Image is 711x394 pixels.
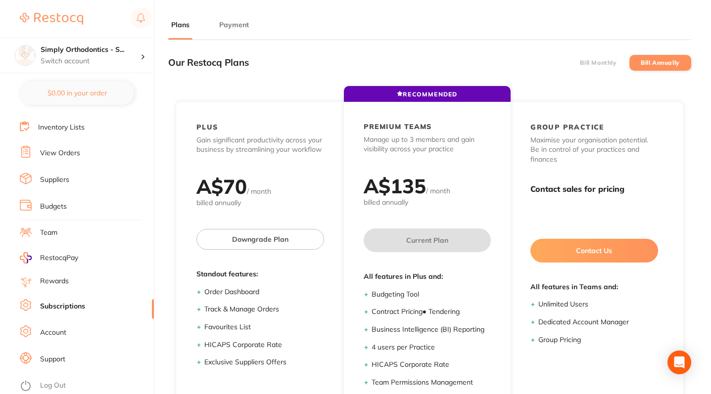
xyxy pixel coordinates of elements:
[196,174,247,199] h2: A$ 70
[196,123,218,131] h2: PLUS
[38,123,85,132] a: Inventory Lists
[40,276,69,286] a: Rewards
[168,57,249,68] h3: Our Restocq Plans
[530,282,658,292] span: All features in Teams and:
[40,148,80,158] a: View Orders
[20,252,32,263] img: RestocqPay
[40,302,85,311] a: Subscriptions
[364,135,491,154] p: Manage up to 3 members and gain visibility across your practice
[364,228,491,252] button: Current Plan
[216,20,252,30] button: Payment
[426,186,450,195] span: / month
[372,307,491,317] li: Contract Pricing ● Tendering
[372,290,491,300] li: Budgeting Tool
[538,335,658,345] li: Group Pricing
[372,343,491,352] li: 4 users per Practice
[372,360,491,370] li: HICAPS Corporate Rate
[364,122,432,131] h2: PREMIUM TEAMS
[397,90,457,98] span: RECOMMENDED
[204,322,324,332] li: Favourites List
[40,202,67,212] a: Budgets
[364,198,491,208] span: billed annually
[20,378,151,394] button: Log Out
[530,239,658,263] button: Contact Us
[204,340,324,350] li: HICAPS Corporate Rate
[364,174,426,198] h2: A$ 135
[580,59,616,66] label: Bill Monthly
[40,228,57,238] a: Team
[20,13,83,25] img: Restocq Logo
[40,328,66,338] a: Account
[40,381,66,391] a: Log Out
[20,7,83,30] a: Restocq Logo
[247,187,271,196] span: / month
[20,252,78,263] a: RestocqPay
[364,272,491,282] span: All features in Plus and:
[530,135,658,165] p: Maximise your organisation potential. Be in control of your practices and finances
[538,300,658,309] li: Unlimited Users
[204,305,324,314] li: Track & Manage Orders
[40,354,65,364] a: Support
[204,357,324,367] li: Exclusive Suppliers Offers
[667,350,691,374] div: Open Intercom Messenger
[196,269,324,279] span: Standout features:
[372,378,491,388] li: Team Permissions Management
[641,59,680,66] label: Bill Annually
[41,45,141,55] h4: Simply Orthodontics - Sunbury
[15,45,35,65] img: Simply Orthodontics - Sunbury
[40,175,69,185] a: Suppliers
[40,253,78,263] span: RestocqPay
[196,229,324,250] button: Downgrade Plan
[41,56,141,66] p: Switch account
[196,198,324,208] span: billed annually
[372,325,491,335] li: Business Intelligence (BI) Reporting
[530,123,604,131] h2: GROUP PRACTICE
[196,135,324,155] p: Gain significant productivity across your business by streamlining your workflow
[204,287,324,297] li: Order Dashboard
[168,20,192,30] button: Plans
[530,184,658,194] h3: Contact sales for pricing
[20,81,134,105] button: $0.00 in your order
[538,317,658,327] li: Dedicated Account Manager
